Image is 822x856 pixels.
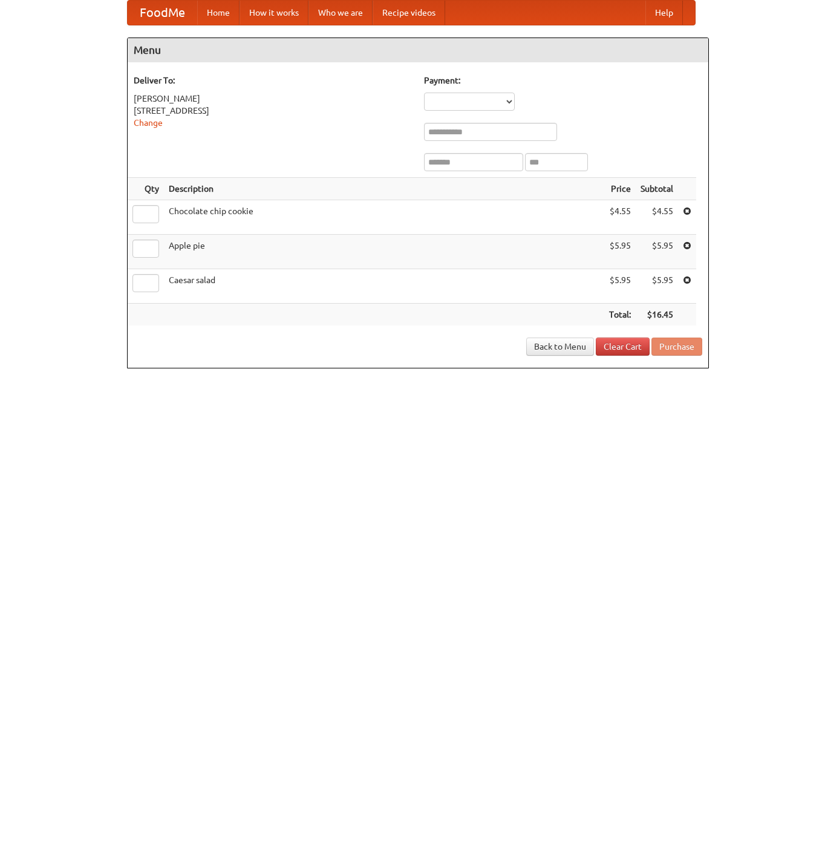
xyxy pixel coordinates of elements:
[604,200,636,235] td: $4.55
[596,338,650,356] a: Clear Cart
[164,178,604,200] th: Description
[134,93,412,105] div: [PERSON_NAME]
[645,1,683,25] a: Help
[636,200,678,235] td: $4.55
[604,269,636,304] td: $5.95
[128,178,164,200] th: Qty
[308,1,373,25] a: Who we are
[164,235,604,269] td: Apple pie
[636,178,678,200] th: Subtotal
[526,338,594,356] a: Back to Menu
[373,1,445,25] a: Recipe videos
[164,269,604,304] td: Caesar salad
[636,235,678,269] td: $5.95
[128,38,708,62] h4: Menu
[604,304,636,326] th: Total:
[134,74,412,87] h5: Deliver To:
[134,105,412,117] div: [STREET_ADDRESS]
[197,1,240,25] a: Home
[134,118,163,128] a: Change
[636,269,678,304] td: $5.95
[240,1,308,25] a: How it works
[636,304,678,326] th: $16.45
[164,200,604,235] td: Chocolate chip cookie
[128,1,197,25] a: FoodMe
[604,235,636,269] td: $5.95
[604,178,636,200] th: Price
[651,338,702,356] button: Purchase
[424,74,702,87] h5: Payment:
